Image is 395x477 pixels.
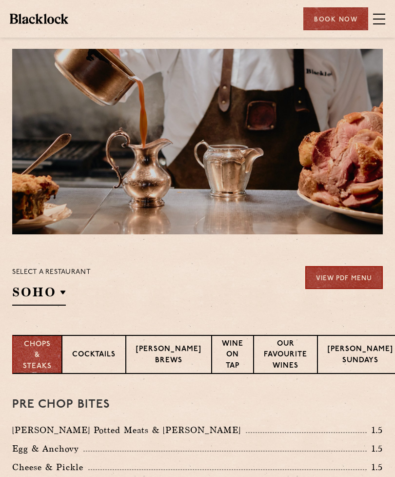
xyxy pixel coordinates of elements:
[222,339,243,373] p: Wine on Tap
[12,442,83,456] p: Egg & Anchovy
[328,344,393,367] p: [PERSON_NAME] Sundays
[12,284,66,306] h2: SOHO
[367,442,383,455] p: 1.5
[367,461,383,474] p: 1.5
[12,398,383,411] h3: Pre Chop Bites
[10,14,68,23] img: BL_Textured_Logo-footer-cropped.svg
[23,339,52,373] p: Chops & Steaks
[303,7,368,30] div: Book Now
[12,423,246,437] p: [PERSON_NAME] Potted Meats & [PERSON_NAME]
[72,350,116,362] p: Cocktails
[12,460,88,474] p: Cheese & Pickle
[136,344,201,367] p: [PERSON_NAME] Brews
[305,266,383,289] a: View PDF Menu
[12,266,91,279] p: Select a restaurant
[367,424,383,436] p: 1.5
[264,339,307,373] p: Our favourite wines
